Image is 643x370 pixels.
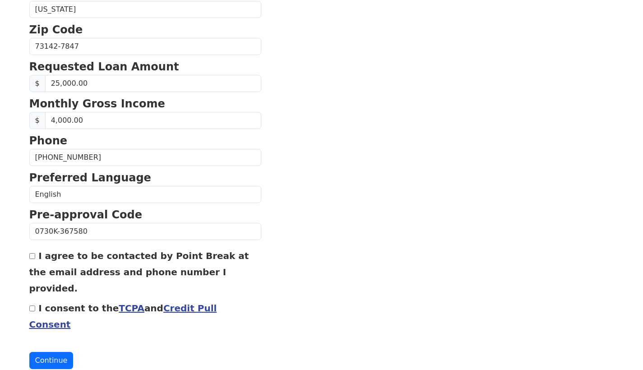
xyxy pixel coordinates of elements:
strong: Requested Loan Amount [29,60,179,73]
input: Zip Code [29,38,261,55]
input: Pre-approval Code [29,223,261,240]
span: $ [29,75,46,92]
strong: Phone [29,134,68,147]
span: $ [29,112,46,129]
button: Continue [29,352,74,369]
input: Phone [29,149,261,166]
label: I agree to be contacted by Point Break at the email address and phone number I provided. [29,250,249,294]
strong: Zip Code [29,23,83,36]
input: Requested Loan Amount [45,75,261,92]
strong: Pre-approval Code [29,208,143,221]
input: Monthly Gross Income [45,112,261,129]
strong: Preferred Language [29,171,151,184]
a: TCPA [119,303,144,314]
p: Monthly Gross Income [29,96,261,112]
label: I consent to the and [29,303,217,330]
